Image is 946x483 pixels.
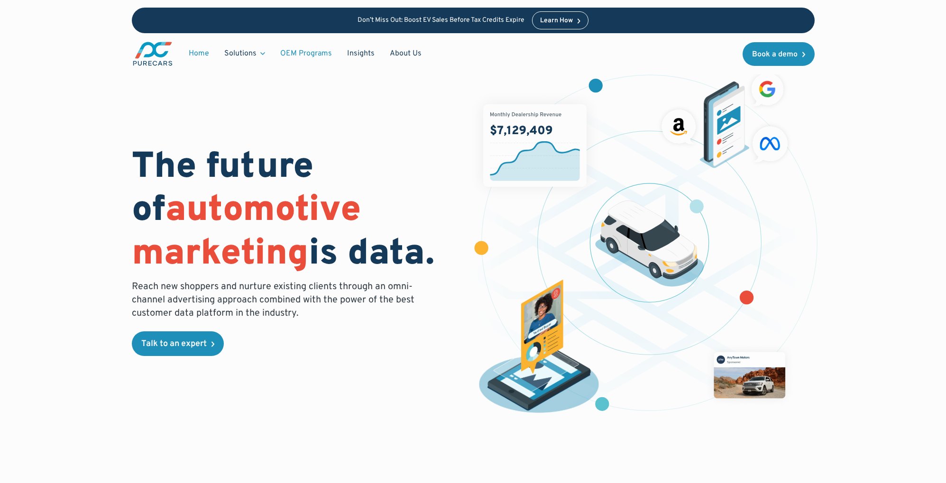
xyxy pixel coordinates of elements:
[704,342,795,408] img: mockup of facebook post
[595,200,704,287] img: illustration of a vehicle
[181,45,217,63] a: Home
[743,42,815,66] a: Book a demo
[132,331,224,356] a: Talk to an expert
[132,146,462,276] h1: The future of is data.
[657,68,793,168] img: ads on social media and advertising partners
[132,41,174,67] a: main
[532,11,588,29] a: Learn How
[132,280,420,320] p: Reach new shoppers and nurture existing clients through an omni-channel advertising approach comb...
[141,340,207,348] div: Talk to an expert
[273,45,340,63] a: OEM Programs
[483,104,587,187] img: chart showing monthly dealership revenue of $7m
[340,45,382,63] a: Insights
[358,17,524,25] p: Don’t Miss Out: Boost EV Sales Before Tax Credits Expire
[382,45,429,63] a: About Us
[752,51,798,58] div: Book a demo
[470,280,607,417] img: persona of a buyer
[217,45,273,63] div: Solutions
[224,48,257,59] div: Solutions
[540,18,573,24] div: Learn How
[132,41,174,67] img: purecars logo
[132,188,361,277] span: automotive marketing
